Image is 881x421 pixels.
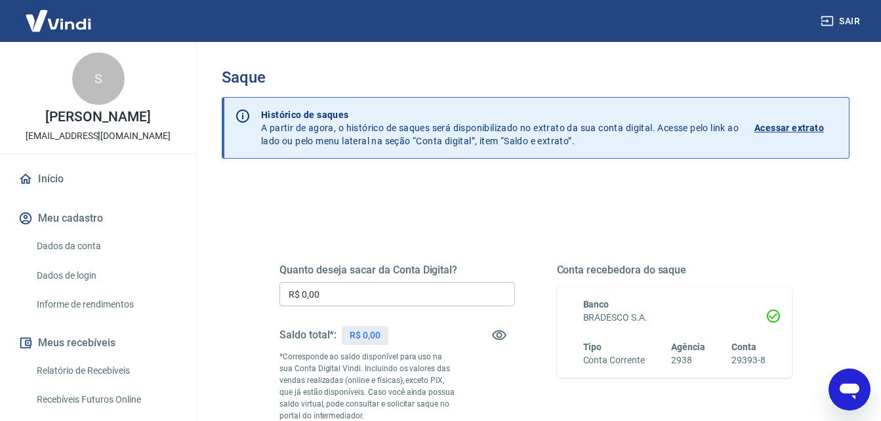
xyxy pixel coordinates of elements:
[829,369,871,411] iframe: Botão para abrir a janela de mensagens
[45,110,150,124] p: [PERSON_NAME]
[731,342,756,352] span: Conta
[754,121,824,134] p: Acessar extrato
[31,233,180,260] a: Dados da conta
[31,291,180,318] a: Informe de rendimentos
[279,264,515,277] h5: Quanto deseja sacar da Conta Digital?
[222,68,850,87] h3: Saque
[16,1,101,41] img: Vindi
[31,386,180,413] a: Recebíveis Futuros Online
[26,129,171,143] p: [EMAIL_ADDRESS][DOMAIN_NAME]
[671,353,705,367] h6: 2938
[72,52,125,105] div: S
[350,329,380,342] p: R$ 0,00
[16,204,180,233] button: Meu cadastro
[279,329,337,342] h5: Saldo total*:
[31,262,180,289] a: Dados de login
[583,353,645,367] h6: Conta Corrente
[583,311,766,325] h6: BRADESCO S.A.
[261,108,739,121] p: Histórico de saques
[16,329,180,357] button: Meus recebíveis
[261,108,739,148] p: A partir de agora, o histórico de saques será disponibilizado no extrato da sua conta digital. Ac...
[583,342,602,352] span: Tipo
[818,9,865,33] button: Sair
[731,353,766,367] h6: 29393-8
[671,342,705,352] span: Agência
[583,299,609,310] span: Banco
[16,165,180,193] a: Início
[557,264,792,277] h5: Conta recebedora do saque
[31,357,180,384] a: Relatório de Recebíveis
[754,108,838,148] a: Acessar extrato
